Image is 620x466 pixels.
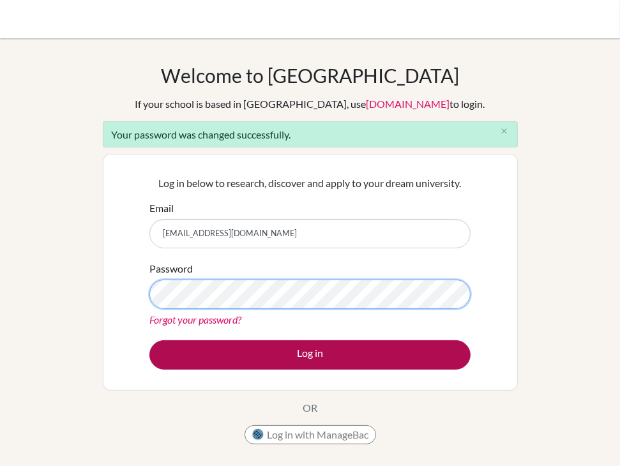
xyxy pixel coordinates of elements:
[149,313,241,326] a: Forgot your password?
[103,121,518,147] div: Your password was changed successfully.
[135,96,485,112] div: If your school is based in [GEOGRAPHIC_DATA], use to login.
[303,400,317,416] p: OR
[149,340,471,370] button: Log in
[149,176,471,191] p: Log in below to research, discover and apply to your dream university.
[492,122,517,141] button: Close
[149,200,174,216] label: Email
[161,64,459,87] h1: Welcome to [GEOGRAPHIC_DATA]
[149,261,193,276] label: Password
[367,98,450,110] a: [DOMAIN_NAME]
[245,425,376,444] button: Log in with ManageBac
[499,126,509,136] i: close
